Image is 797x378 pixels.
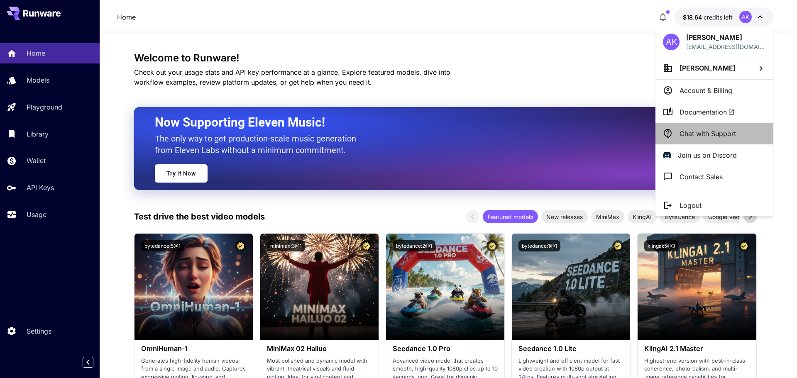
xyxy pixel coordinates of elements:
p: Chat with Support [680,129,736,139]
p: Account & Billing [680,85,732,95]
div: AK [663,34,680,50]
p: [EMAIL_ADDRESS][DOMAIN_NAME] [686,42,766,51]
p: Join us on Discord [678,150,737,160]
p: Logout [680,200,702,210]
iframe: Chat Widget [755,338,797,378]
span: [PERSON_NAME] [680,64,736,72]
div: Виджет чата [755,338,797,378]
p: [PERSON_NAME] [686,32,766,42]
p: Contact Sales [680,172,723,182]
div: krausefranc@gmail.com [686,42,766,51]
button: [PERSON_NAME] [655,57,773,79]
span: Documentation [680,107,735,117]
